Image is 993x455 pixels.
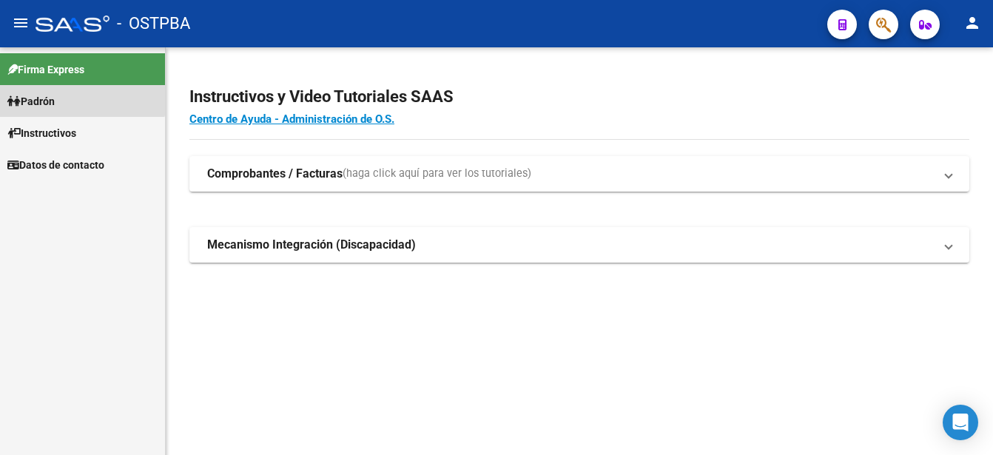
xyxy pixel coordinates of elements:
[117,7,190,40] span: - OSTPBA
[207,237,416,253] strong: Mecanismo Integración (Discapacidad)
[943,405,978,440] div: Open Intercom Messenger
[12,14,30,32] mat-icon: menu
[343,166,531,182] span: (haga click aquí para ver los tutoriales)
[7,157,104,173] span: Datos de contacto
[7,125,76,141] span: Instructivos
[963,14,981,32] mat-icon: person
[189,112,394,126] a: Centro de Ayuda - Administración de O.S.
[7,93,55,109] span: Padrón
[189,83,969,111] h2: Instructivos y Video Tutoriales SAAS
[7,61,84,78] span: Firma Express
[189,156,969,192] mat-expansion-panel-header: Comprobantes / Facturas(haga click aquí para ver los tutoriales)
[207,166,343,182] strong: Comprobantes / Facturas
[189,227,969,263] mat-expansion-panel-header: Mecanismo Integración (Discapacidad)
